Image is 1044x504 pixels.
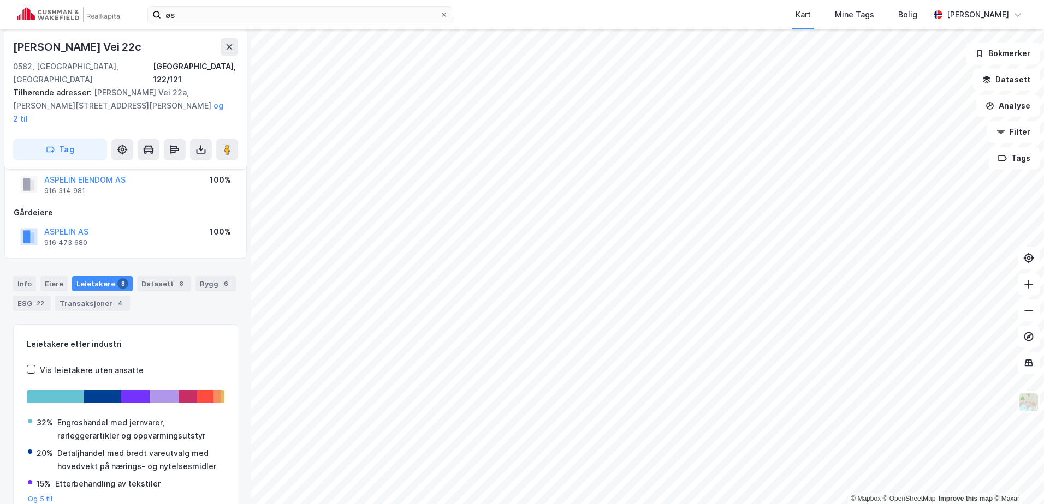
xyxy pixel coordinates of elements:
div: Bygg [195,276,236,291]
a: Improve this map [939,495,993,502]
div: Detaljhandel med bredt vareutvalg med hovedvekt på nærings- og nytelsesmidler [57,447,223,473]
div: 20% [37,447,53,460]
button: Tag [13,139,107,160]
div: Gårdeiere [14,206,238,219]
img: Z [1018,392,1039,412]
div: [PERSON_NAME] [947,8,1009,21]
div: 8 [176,278,187,289]
div: Eiere [40,276,68,291]
button: Filter [987,121,1040,143]
div: Engroshandel med jernvarer, rørleggerartikler og oppvarmingsutstyr [57,416,223,442]
div: Leietakere [72,276,133,291]
img: cushman-wakefield-realkapital-logo.202ea83816669bd177139c58696a8fa1.svg [17,7,121,22]
button: Tags [989,147,1040,169]
div: Bolig [898,8,917,21]
div: 916 473 680 [44,238,87,247]
span: Tilhørende adresser: [13,88,94,97]
button: Og 5 til [28,495,53,503]
div: 6 [221,278,232,289]
div: Mine Tags [835,8,874,21]
div: [PERSON_NAME] Vei 22a, [PERSON_NAME][STREET_ADDRESS][PERSON_NAME] [13,86,229,125]
div: 0582, [GEOGRAPHIC_DATA], [GEOGRAPHIC_DATA] [13,60,153,86]
div: Leietakere etter industri [27,338,224,351]
div: Etterbehandling av tekstiler [55,477,161,490]
div: Kontrollprogram for chat [989,452,1044,504]
div: Transaksjoner [55,296,130,311]
div: Kart [796,8,811,21]
button: Analyse [976,95,1040,117]
div: ESG [13,296,51,311]
div: Vis leietakere uten ansatte [40,364,144,377]
div: 22 [34,298,46,309]
iframe: Chat Widget [989,452,1044,504]
div: 4 [115,298,126,309]
input: Søk på adresse, matrikkel, gårdeiere, leietakere eller personer [161,7,440,23]
div: Info [13,276,36,291]
button: Bokmerker [966,43,1040,64]
div: Datasett [137,276,191,291]
div: [PERSON_NAME] Vei 22c [13,38,144,56]
div: 32% [37,416,53,429]
div: 100% [210,173,231,187]
div: 100% [210,225,231,238]
div: 8 [117,278,128,289]
button: Datasett [973,69,1040,91]
div: [GEOGRAPHIC_DATA], 122/121 [153,60,238,86]
div: 15% [37,477,51,490]
a: OpenStreetMap [883,495,936,502]
a: Mapbox [851,495,881,502]
div: 916 314 981 [44,187,85,195]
